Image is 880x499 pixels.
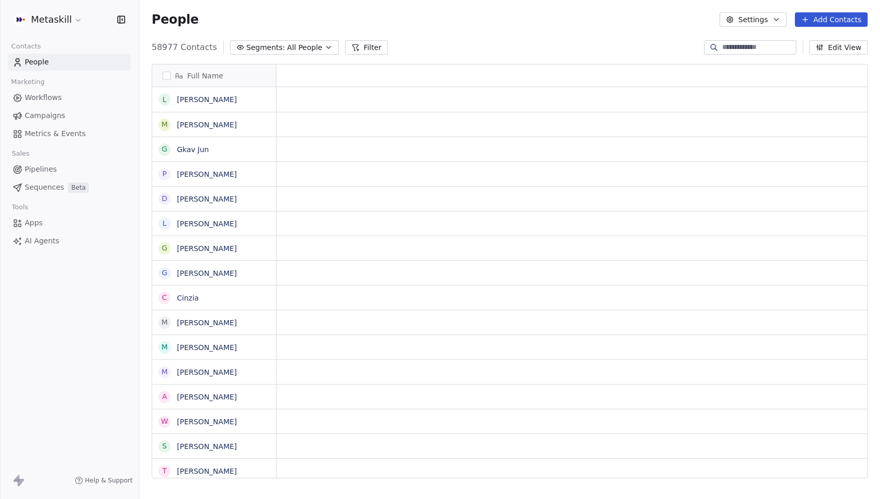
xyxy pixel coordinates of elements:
[720,12,786,27] button: Settings
[8,161,131,178] a: Pipelines
[8,179,131,196] a: SequencesBeta
[247,42,285,53] span: Segments:
[162,441,167,452] div: S
[177,343,237,352] a: [PERSON_NAME]
[25,164,57,175] span: Pipelines
[161,342,168,353] div: M
[25,57,49,68] span: People
[177,393,237,401] a: [PERSON_NAME]
[8,89,131,106] a: Workflows
[161,367,168,377] div: M
[162,169,167,179] div: P
[7,39,45,54] span: Contacts
[162,391,167,402] div: A
[152,12,199,27] span: People
[8,125,131,142] a: Metrics & Events
[809,40,868,55] button: Edit View
[75,476,133,485] a: Help & Support
[177,368,237,376] a: [PERSON_NAME]
[177,467,237,475] a: [PERSON_NAME]
[162,292,167,303] div: C
[162,94,167,105] div: L
[287,42,322,53] span: All People
[7,74,49,90] span: Marketing
[8,107,131,124] a: Campaigns
[152,64,276,87] div: Full Name
[31,13,72,26] span: Metaskill
[8,232,131,249] a: AI Agents
[177,145,209,154] a: Gkav Jun
[345,40,388,55] button: Filter
[187,71,223,81] span: Full Name
[177,121,237,129] a: [PERSON_NAME]
[85,476,133,485] span: Help & Support
[177,170,237,178] a: [PERSON_NAME]
[68,182,89,193] span: Beta
[25,128,86,139] span: Metrics & Events
[162,465,167,476] div: T
[162,144,168,155] div: G
[152,41,217,54] span: 58977 Contacts
[152,87,276,479] div: grid
[161,317,168,328] div: M
[177,319,237,327] a: [PERSON_NAME]
[177,95,237,104] a: [PERSON_NAME]
[25,92,62,103] span: Workflows
[162,268,168,278] div: G
[8,54,131,71] a: People
[7,199,32,215] span: Tools
[25,218,43,228] span: Apps
[7,146,34,161] span: Sales
[14,13,27,26] img: AVATAR%20METASKILL%20-%20Colori%20Positivo.png
[12,11,85,28] button: Metaskill
[25,236,59,246] span: AI Agents
[162,218,167,229] div: L
[177,418,237,426] a: [PERSON_NAME]
[177,294,199,302] a: Cinzia
[177,195,237,203] a: [PERSON_NAME]
[25,110,65,121] span: Campaigns
[177,220,237,228] a: [PERSON_NAME]
[8,214,131,231] a: Apps
[177,442,237,451] a: [PERSON_NAME]
[177,269,237,277] a: [PERSON_NAME]
[161,416,168,427] div: W
[161,119,168,130] div: M
[25,182,64,193] span: Sequences
[177,244,237,253] a: [PERSON_NAME]
[795,12,868,27] button: Add Contacts
[162,243,168,254] div: G
[162,193,168,204] div: D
